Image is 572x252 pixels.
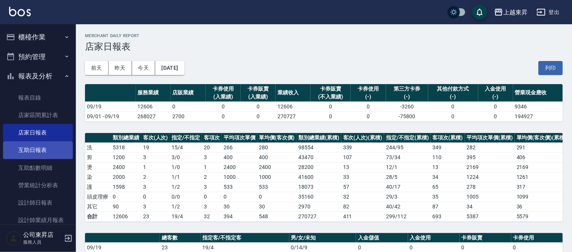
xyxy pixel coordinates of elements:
td: 09/19 [85,102,136,111]
th: 類別總業績(累積) [296,133,341,143]
td: 1200 [111,152,141,162]
td: 280 [257,142,297,152]
td: 0 [351,111,386,121]
td: 34 [465,202,515,211]
td: 9346 [513,102,563,111]
button: 昨天 [109,61,132,75]
td: 1 / 2 [170,182,202,192]
td: 339 [341,142,384,152]
button: 前天 [85,61,109,75]
td: 0 [206,102,241,111]
th: 總客數 [160,233,200,243]
div: 卡券販賣 [312,85,349,93]
td: 400 [222,152,257,162]
div: 卡券販賣 [243,85,274,93]
td: 12606 [136,102,171,111]
td: 3 [202,152,222,162]
td: 0 [171,102,206,111]
td: 0 / 0 [170,192,202,202]
button: 櫃檯作業 [3,27,73,47]
button: 預約管理 [3,47,73,67]
th: 指定客/不指定客 [201,233,289,243]
td: 頭皮理療 [85,192,111,202]
td: 1598 [111,182,141,192]
td: 533 [257,182,297,192]
td: 13 [341,162,384,172]
td: 0 [351,102,386,111]
td: 0 [478,102,513,111]
th: 指定/不指定 [170,133,202,143]
div: (-) [430,93,476,101]
div: 上越東昇 [503,8,528,17]
td: 28200 [296,162,341,172]
td: 3 [202,202,222,211]
th: 卡券使用 [511,233,563,243]
th: 營業現金應收 [513,84,563,102]
a: 設計師業績月報表 [3,211,73,229]
td: 43470 [296,152,341,162]
th: 單均價(客次價)(累積) [515,133,568,143]
td: 2400 [257,162,297,172]
div: (入業績) [208,93,239,101]
td: 2970 [296,202,341,211]
td: 270727 [276,111,310,121]
td: 1000 [257,172,297,182]
td: 2169 [465,162,515,172]
td: 1261 [515,172,568,182]
td: 1224 [465,172,515,182]
img: Person [6,231,21,246]
td: 30 [257,202,297,211]
td: 0 [478,111,513,121]
a: 設計師日報表 [3,194,73,211]
td: 12606 [276,102,310,111]
td: 548 [257,211,297,221]
td: 3 [202,182,222,192]
td: 燙 [85,162,111,172]
h5: 公司東昇店 [23,231,62,239]
div: 第三方卡券 [388,85,427,93]
td: 40 / 42 [384,202,431,211]
td: 299/112 [384,211,431,221]
td: 合計 [85,211,111,221]
a: 報表目錄 [3,89,73,106]
td: 2000 [111,172,141,182]
td: 0 [241,111,276,121]
th: 服務業績 [136,84,171,102]
table: a dense table [85,133,569,222]
th: 入金使用 [408,233,460,243]
td: 406 [515,152,568,162]
td: 5579 [515,211,568,221]
th: 平均項次單價(累積) [465,133,515,143]
td: 0 [241,102,276,111]
td: 0 [202,192,222,202]
td: 278 [465,182,515,192]
td: -3260 [386,102,429,111]
td: 5387 [465,211,515,221]
td: 2400 [222,162,257,172]
td: 2169 [515,162,568,172]
td: 12606 [111,211,141,221]
td: 317 [515,182,568,192]
button: 上越東昇 [491,5,531,20]
td: 2400 [111,162,141,172]
td: 1000 [222,172,257,182]
div: (入業績) [243,93,274,101]
td: 33 [341,172,384,182]
td: 349 [431,142,465,152]
th: 客項次 [202,133,222,143]
td: 0 [310,111,351,121]
td: 12 / 1 [384,162,431,172]
td: 18073 [296,182,341,192]
td: 護 [85,182,111,192]
td: -75800 [386,111,429,121]
td: 41600 [296,172,341,182]
button: [DATE] [155,61,184,75]
td: 29 / 3 [384,192,431,202]
td: 20 [202,142,222,152]
td: 73 / 34 [384,152,431,162]
td: 32 [341,192,384,202]
td: 533 [222,182,257,192]
td: 270727 [296,211,341,221]
button: 報表及分析 [3,66,73,86]
th: 店販業績 [171,84,206,102]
